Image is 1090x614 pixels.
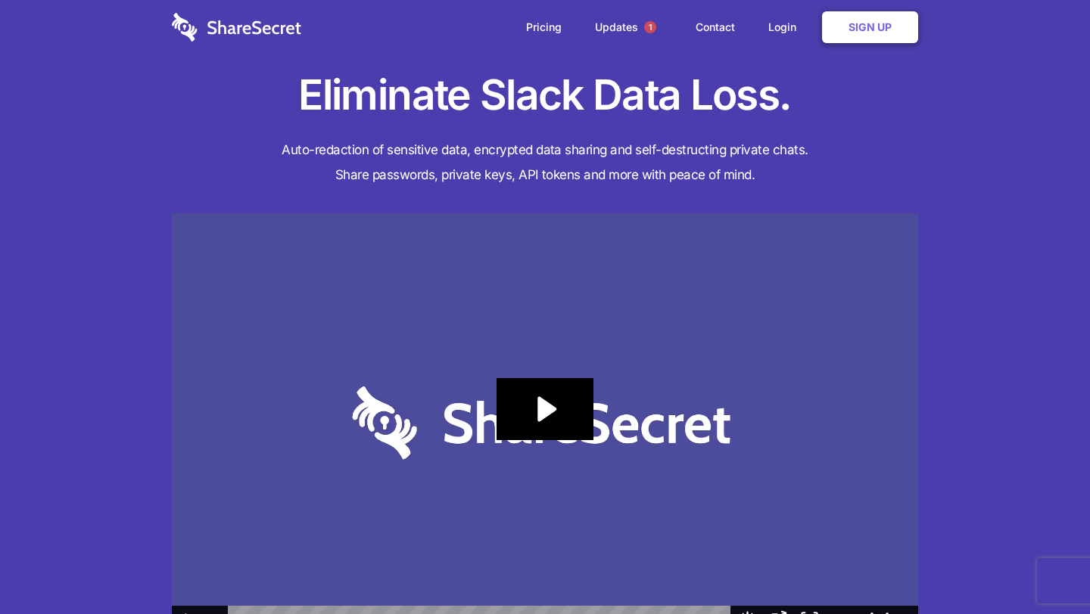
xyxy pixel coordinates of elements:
[172,138,918,188] h4: Auto-redaction of sensitive data, encrypted data sharing and self-destructing private chats. Shar...
[753,4,819,51] a: Login
[497,378,593,440] button: Play Video: Sharesecret Slack Extension
[644,21,656,33] span: 1
[680,4,750,51] a: Contact
[172,13,301,42] img: logo-wordmark-white-trans-d4663122ce5f474addd5e946df7df03e33cb6a1c49d2221995e7729f52c070b2.svg
[172,68,918,122] h1: Eliminate Slack Data Loss.
[511,4,577,51] a: Pricing
[822,11,918,43] a: Sign Up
